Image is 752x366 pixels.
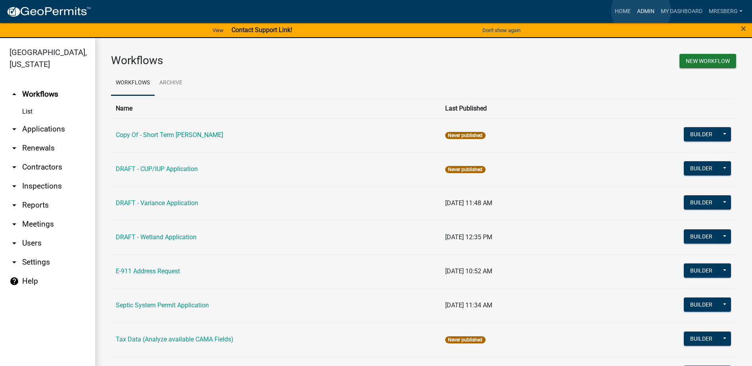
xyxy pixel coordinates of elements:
span: × [741,23,746,34]
strong: Contact Support Link! [232,26,292,34]
a: DRAFT - Variance Application [116,199,198,207]
a: Archive [155,71,187,96]
button: Builder [684,195,719,210]
th: Name [111,99,440,118]
i: help [10,276,19,286]
button: Builder [684,127,719,141]
span: Never published [445,166,485,173]
h3: Workflows [111,54,418,67]
i: arrow_drop_down [10,162,19,172]
a: Copy Of - Short Term [PERSON_NAME] [116,131,223,139]
a: My Dashboard [658,4,706,19]
i: arrow_drop_down [10,143,19,153]
a: Septic System Permit Application [116,301,209,309]
button: Close [741,24,746,33]
button: Don't show again [479,24,524,37]
a: DRAFT - Wetland Application [116,233,197,241]
i: arrow_drop_down [10,219,19,229]
a: E-911 Address Request [116,267,180,275]
span: [DATE] 10:52 AM [445,267,492,275]
a: mresberg [706,4,746,19]
a: Home [612,4,634,19]
span: [DATE] 11:34 AM [445,301,492,309]
a: View [209,24,227,37]
button: Builder [684,297,719,312]
i: arrow_drop_down [10,124,19,134]
button: New Workflow [679,54,736,68]
i: arrow_drop_down [10,181,19,191]
a: DRAFT - CUP/IUP Application [116,165,198,173]
span: [DATE] 12:35 PM [445,233,492,241]
span: [DATE] 11:48 AM [445,199,492,207]
span: Never published [445,132,485,139]
i: arrow_drop_down [10,200,19,210]
span: Never published [445,336,485,343]
a: Admin [634,4,658,19]
button: Builder [684,229,719,244]
button: Builder [684,332,719,346]
a: Workflows [111,71,155,96]
button: Builder [684,263,719,278]
th: Last Published [440,99,587,118]
i: arrow_drop_down [10,238,19,248]
i: arrow_drop_down [10,257,19,267]
a: Tax Data (Analyze available CAMA Fields) [116,335,233,343]
i: arrow_drop_up [10,90,19,99]
button: Builder [684,161,719,175]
